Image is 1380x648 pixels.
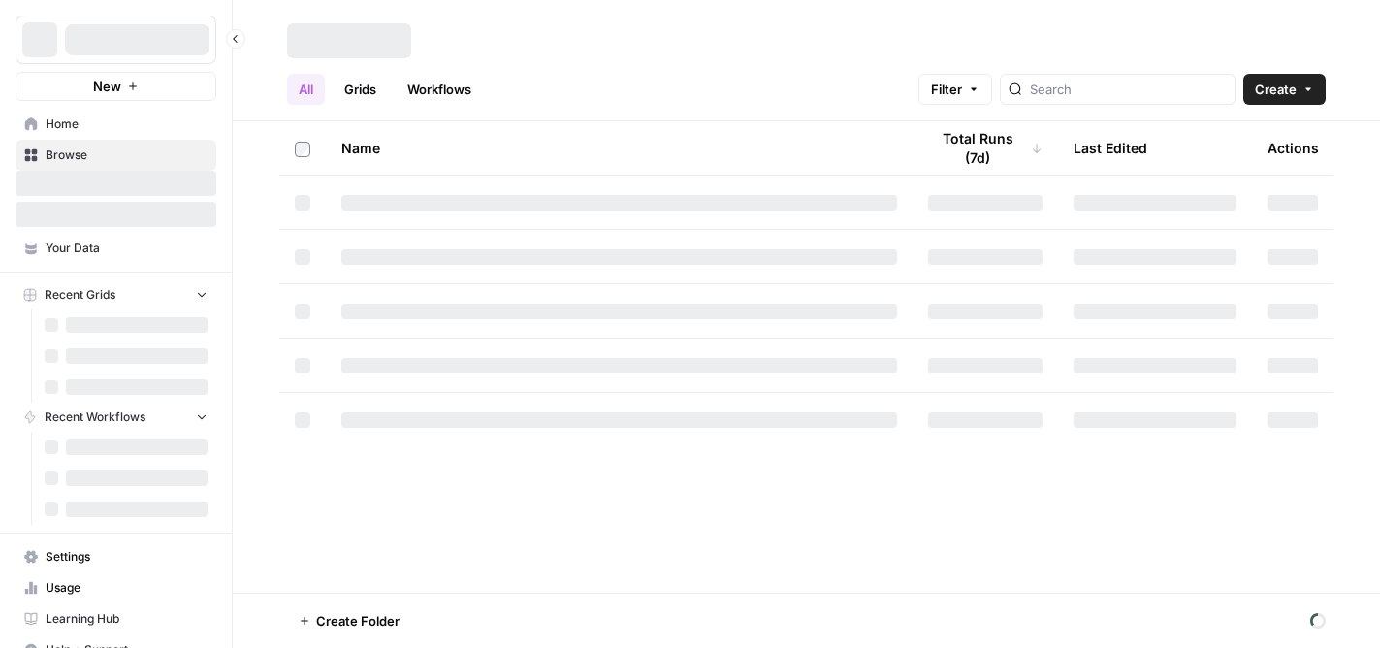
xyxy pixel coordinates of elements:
[46,115,208,133] span: Home
[396,74,483,105] a: Workflows
[46,548,208,566] span: Settings
[16,109,216,140] a: Home
[46,146,208,164] span: Browse
[1268,121,1319,175] div: Actions
[316,611,400,631] span: Create Folder
[46,610,208,628] span: Learning Hub
[16,572,216,603] a: Usage
[45,286,115,304] span: Recent Grids
[16,403,216,432] button: Recent Workflows
[16,233,216,264] a: Your Data
[1255,80,1297,99] span: Create
[1074,121,1147,175] div: Last Edited
[45,408,145,426] span: Recent Workflows
[341,121,897,175] div: Name
[46,579,208,597] span: Usage
[918,74,992,105] button: Filter
[928,121,1043,175] div: Total Runs (7d)
[287,605,411,636] button: Create Folder
[287,74,325,105] a: All
[93,77,121,96] span: New
[16,603,216,634] a: Learning Hub
[16,541,216,572] a: Settings
[16,280,216,309] button: Recent Grids
[1243,74,1326,105] button: Create
[16,140,216,171] a: Browse
[46,240,208,257] span: Your Data
[333,74,388,105] a: Grids
[1030,80,1227,99] input: Search
[16,72,216,101] button: New
[931,80,962,99] span: Filter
